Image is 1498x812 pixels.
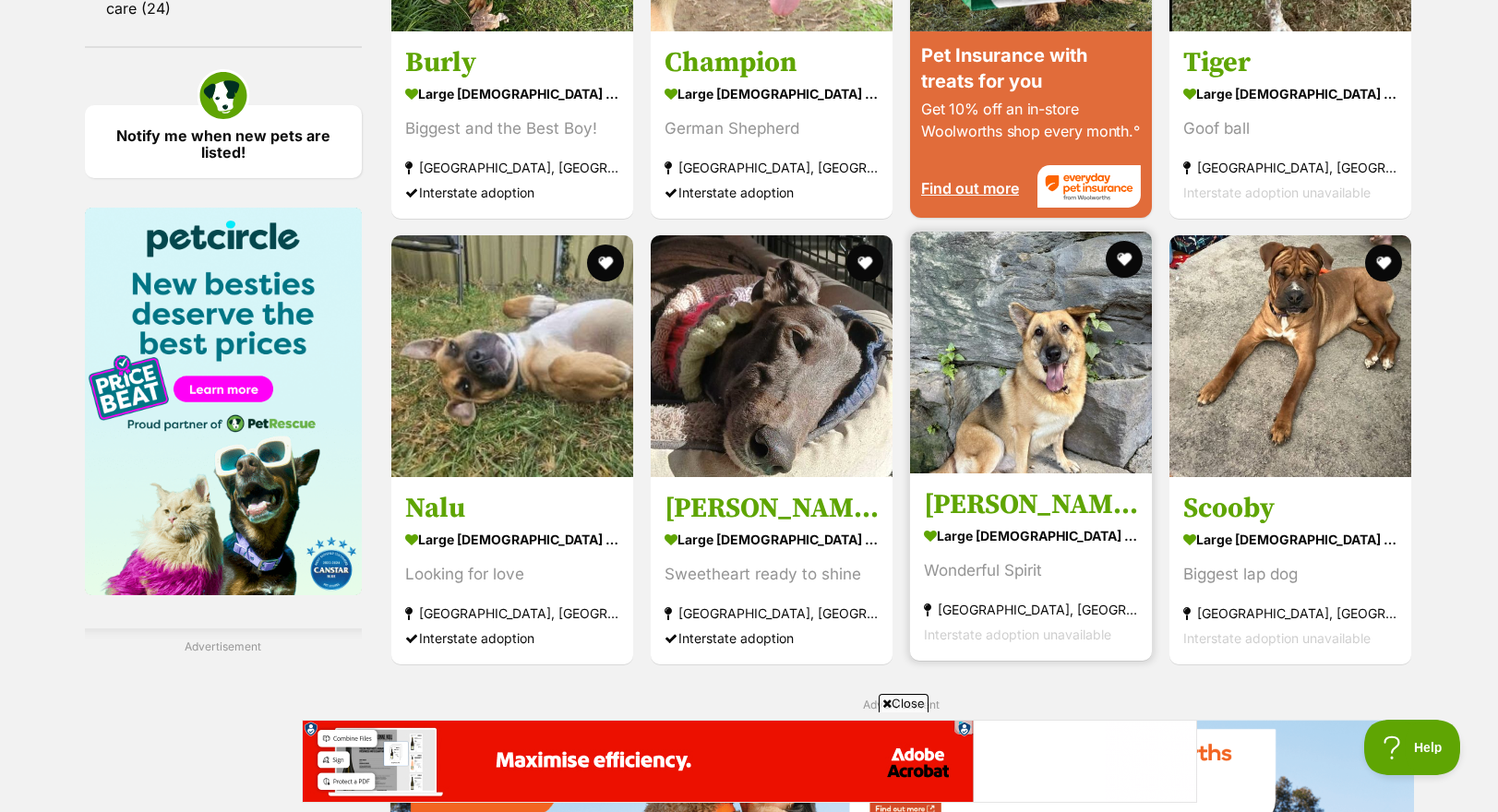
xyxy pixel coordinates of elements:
button: favourite [587,245,624,281]
div: Goof ball [1183,115,1397,140]
strong: large [DEMOGRAPHIC_DATA] Dog [1183,79,1397,106]
img: Dixie, the greyhound - Greyhound Dog [651,235,893,477]
img: Nalu - Boxer Dog [391,235,633,477]
span: Advertisement [863,698,940,711]
span: Interstate adoption unavailable [924,627,1111,642]
strong: large [DEMOGRAPHIC_DATA] Dog [665,79,879,106]
div: Interstate adoption [405,179,619,204]
h3: Tiger [1183,44,1397,79]
strong: [GEOGRAPHIC_DATA], [GEOGRAPHIC_DATA] [665,601,879,626]
div: Biggest lap dog [1183,562,1397,587]
h3: Burly [405,44,619,79]
iframe: Advertisement [302,720,1197,803]
strong: [GEOGRAPHIC_DATA], [GEOGRAPHIC_DATA] [1183,154,1397,179]
span: Interstate adoption unavailable [1183,184,1371,199]
span: Interstate adoption unavailable [1183,630,1371,646]
iframe: Help Scout Beacon - Open [1364,720,1461,775]
div: Interstate adoption [665,179,879,204]
strong: large [DEMOGRAPHIC_DATA] Dog [405,79,619,106]
h3: Scooby [1183,491,1397,526]
strong: large [DEMOGRAPHIC_DATA] Dog [924,522,1138,549]
h3: Nalu [405,491,619,526]
a: Burly large [DEMOGRAPHIC_DATA] Dog Biggest and the Best Boy! [GEOGRAPHIC_DATA], [GEOGRAPHIC_DATA]... [391,30,633,218]
strong: [GEOGRAPHIC_DATA], [GEOGRAPHIC_DATA] [665,154,879,179]
span: Close [879,694,929,712]
button: favourite [846,245,883,281]
strong: [GEOGRAPHIC_DATA], [GEOGRAPHIC_DATA] [405,154,619,179]
h3: [PERSON_NAME], the greyhound [665,491,879,526]
button: favourite [1366,245,1403,281]
img: Lizzie - German Shepherd Dog [910,232,1152,473]
a: Champion large [DEMOGRAPHIC_DATA] Dog German Shepherd [GEOGRAPHIC_DATA], [GEOGRAPHIC_DATA] Inters... [651,30,893,218]
div: German Shepherd [665,115,879,140]
strong: large [DEMOGRAPHIC_DATA] Dog [405,526,619,553]
strong: [GEOGRAPHIC_DATA], [GEOGRAPHIC_DATA] [1183,601,1397,626]
div: Interstate adoption [405,626,619,651]
a: Tiger large [DEMOGRAPHIC_DATA] Dog Goof ball [GEOGRAPHIC_DATA], [GEOGRAPHIC_DATA] Interstate adop... [1169,30,1411,218]
a: [PERSON_NAME] large [DEMOGRAPHIC_DATA] Dog Wonderful Spirit [GEOGRAPHIC_DATA], [GEOGRAPHIC_DATA] ... [910,473,1152,661]
div: Sweetheart ready to shine [665,562,879,587]
a: Notify me when new pets are listed! [85,105,362,178]
strong: [GEOGRAPHIC_DATA], [GEOGRAPHIC_DATA] [924,597,1138,622]
h3: [PERSON_NAME] [924,487,1138,522]
div: Biggest and the Best Boy! [405,115,619,140]
h3: Champion [665,44,879,79]
div: Interstate adoption [665,626,879,651]
strong: large [DEMOGRAPHIC_DATA] Dog [665,526,879,553]
a: Scooby large [DEMOGRAPHIC_DATA] Dog Biggest lap dog [GEOGRAPHIC_DATA], [GEOGRAPHIC_DATA] Intersta... [1169,477,1411,664]
a: Nalu large [DEMOGRAPHIC_DATA] Dog Looking for love [GEOGRAPHIC_DATA], [GEOGRAPHIC_DATA] Interstat... [391,477,633,664]
div: Wonderful Spirit [924,558,1138,583]
button: favourite [1106,241,1143,278]
div: Looking for love [405,562,619,587]
img: Scooby - Shar Pei Dog [1169,235,1411,477]
img: Pet Circle promo banner [85,208,362,595]
a: [PERSON_NAME], the greyhound large [DEMOGRAPHIC_DATA] Dog Sweetheart ready to shine [GEOGRAPHIC_D... [651,477,893,664]
strong: large [DEMOGRAPHIC_DATA] Dog [1183,526,1397,553]
strong: [GEOGRAPHIC_DATA], [GEOGRAPHIC_DATA] [405,601,619,626]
